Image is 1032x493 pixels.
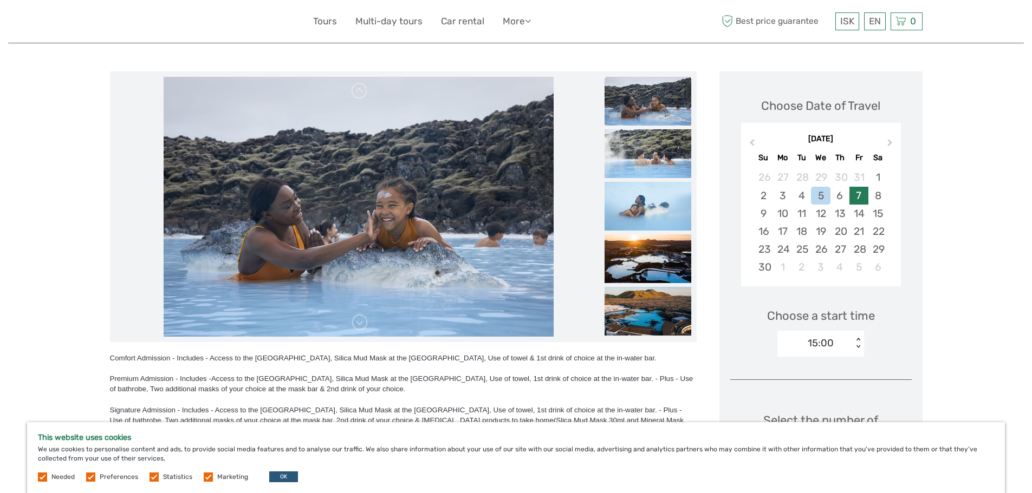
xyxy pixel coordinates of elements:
a: Multi-day tours [355,14,423,29]
div: Su [754,150,773,165]
div: Fr [849,150,868,165]
div: We [811,150,830,165]
div: Choose Sunday, November 23rd, 2025 [754,240,773,258]
div: Choose Saturday, November 1st, 2025 [868,168,887,186]
div: Choose Saturday, December 6th, 2025 [868,258,887,276]
div: Choose Friday, November 7th, 2025 [849,187,868,205]
div: EN [864,12,886,30]
div: Choose Monday, November 24th, 2025 [773,240,792,258]
label: Preferences [100,472,138,482]
div: Choose Wednesday, December 3rd, 2025 [811,258,830,276]
div: 15:00 [808,336,834,350]
div: Choose Saturday, November 15th, 2025 [868,205,887,222]
label: Statistics [163,472,192,482]
div: Select the number of participants [730,412,912,461]
div: Choose Thursday, November 20th, 2025 [830,222,849,240]
div: Choose Tuesday, December 2nd, 2025 [792,258,811,276]
a: More [503,14,531,29]
div: [DATE] [741,134,901,145]
div: Choose Tuesday, October 28th, 2025 [792,168,811,186]
img: f216d22835d84a2e8f6058e6c88ba296_slider_thumbnail.jpg [605,287,691,336]
div: Choose Saturday, November 22nd, 2025 [868,222,887,240]
img: 632-1a1f61c2-ab70-46c5-a88f-57c82c74ba0d_logo_small.jpg [110,8,165,35]
h5: This website uses cookies [38,433,994,442]
div: Sa [868,150,887,165]
div: month 2025-11 [744,168,897,276]
span: ISK [840,16,854,27]
span: 0 [908,16,918,27]
div: Choose Saturday, November 8th, 2025 [868,187,887,205]
div: Choose Monday, November 17th, 2025 [773,222,792,240]
div: We use cookies to personalise content and ads, to provide social media features and to analyse ou... [27,422,1005,493]
div: Choose Friday, November 28th, 2025 [849,240,868,258]
label: Marketing [217,472,248,482]
span: Access to the [GEOGRAPHIC_DATA], Silica Mud Mask at the [GEOGRAPHIC_DATA], Use of towel, 1st drin... [110,374,693,393]
div: Choose Wednesday, November 26th, 2025 [811,240,830,258]
img: d9bf8667d031459cbd5a0f097f6a92b7_slider_thumbnail.jpg [605,234,691,283]
span: Choose a start time [767,307,875,324]
div: Th [830,150,849,165]
div: Tu [792,150,811,165]
div: Choose Wednesday, November 5th, 2025 [811,187,830,205]
div: Choose Saturday, November 29th, 2025 [868,240,887,258]
div: Choose Thursday, October 30th, 2025 [830,168,849,186]
span: Access to the [GEOGRAPHIC_DATA], Silica Mud Mask at the [GEOGRAPHIC_DATA], Use of towel, 1st drin... [110,406,684,435]
div: Choose Monday, November 10th, 2025 [773,205,792,222]
div: Comfort Admission - Includes - Access to the [GEOGRAPHIC_DATA], Silica Mud Mask at the [GEOGRAPHI... [110,353,697,363]
button: OK [269,471,298,482]
div: Choose Thursday, November 27th, 2025 [830,240,849,258]
div: Choose Tuesday, November 11th, 2025 [792,205,811,222]
div: Choose Sunday, November 2nd, 2025 [754,187,773,205]
div: Choose Friday, December 5th, 2025 [849,258,868,276]
div: Choose Sunday, November 16th, 2025 [754,222,773,240]
a: Car rental [441,14,484,29]
div: Choose Sunday, November 9th, 2025 [754,205,773,222]
div: Choose Friday, November 21st, 2025 [849,222,868,240]
div: Choose Thursday, December 4th, 2025 [830,258,849,276]
button: Next Month [882,136,900,154]
div: Choose Thursday, November 13th, 2025 [830,205,849,222]
div: Choose Monday, October 27th, 2025 [773,168,792,186]
div: Choose Tuesday, November 4th, 2025 [792,187,811,205]
span: Signature Admission - Includes - [110,406,213,414]
img: 480a193e8ba84a95a42242670c5714f0_slider_thumbnail.jpg [605,77,691,126]
label: Needed [51,472,75,482]
img: 480a193e8ba84a95a42242670c5714f0_main_slider.jpg [164,77,554,337]
div: Choose Wednesday, November 19th, 2025 [811,222,830,240]
span: Best price guarantee [719,12,833,30]
div: Choose Wednesday, October 29th, 2025 [811,168,830,186]
div: Choose Monday, November 3rd, 2025 [773,187,792,205]
button: Previous Month [742,136,760,154]
a: Tours [313,14,337,29]
div: Choose Date of Travel [761,97,880,114]
img: 074d1b25433144c697119fb130ce2944_slider_thumbnail.jpg [605,182,691,231]
div: Choose Sunday, November 30th, 2025 [754,258,773,276]
img: 811391cfcce346129166c4f5c33747f0_slider_thumbnail.jpg [605,129,691,178]
div: Choose Sunday, October 26th, 2025 [754,168,773,186]
div: Mo [773,150,792,165]
div: Choose Friday, November 14th, 2025 [849,205,868,222]
div: Choose Tuesday, November 18th, 2025 [792,222,811,240]
div: < > [854,338,863,349]
div: Choose Monday, December 1st, 2025 [773,258,792,276]
div: Choose Friday, October 31st, 2025 [849,168,868,186]
div: Premium Admission - Includes - [110,373,697,394]
div: Choose Tuesday, November 25th, 2025 [792,240,811,258]
div: Choose Wednesday, November 12th, 2025 [811,205,830,222]
div: Choose Thursday, November 6th, 2025 [830,187,849,205]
